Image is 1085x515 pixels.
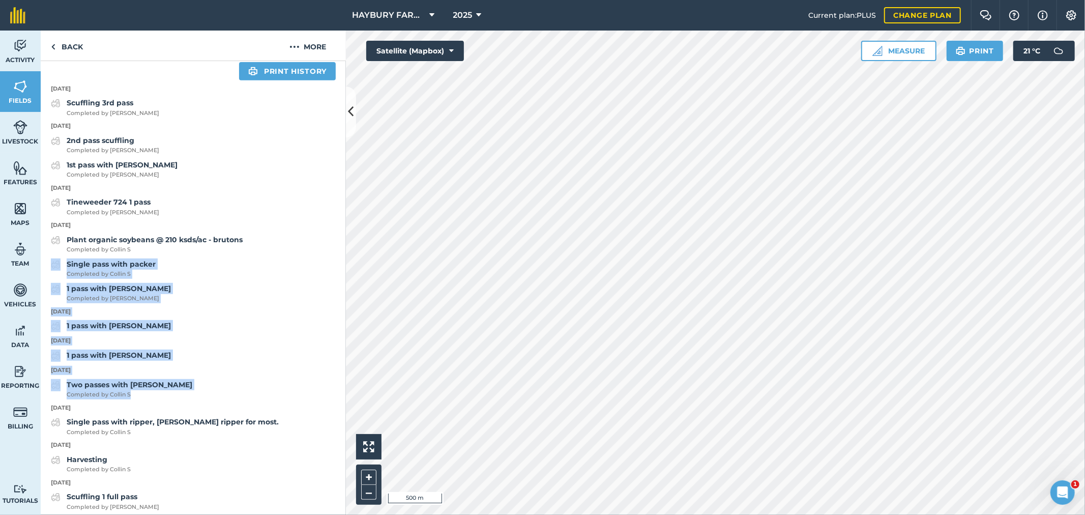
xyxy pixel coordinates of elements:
span: Completed by [PERSON_NAME] [67,503,159,512]
img: svg+xml;base64,PD94bWwgdmVyc2lvbj0iMS4wIiBlbmNvZGluZz0idXRmLTgiPz4KPCEtLSBHZW5lcmF0b3I6IEFkb2JlIE... [1048,41,1069,61]
span: Completed by [PERSON_NAME] [67,146,159,155]
strong: Two passes with [PERSON_NAME] [67,380,192,389]
button: – [361,485,376,500]
img: svg+xml;base64,PHN2ZyB4bWxucz0iaHR0cDovL3d3dy53My5vcmcvMjAwMC9zdmciIHdpZHRoPSIxNyIgaGVpZ2h0PSIxNy... [1038,9,1048,21]
strong: 1 pass with [PERSON_NAME] [67,351,171,360]
img: svg+xml;base64,PHN2ZyB4bWxucz0iaHR0cDovL3d3dy53My5vcmcvMjAwMC9zdmciIHdpZHRoPSI1NiIgaGVpZ2h0PSI2MC... [13,160,27,176]
img: svg+xml;base64,PD94bWwgdmVyc2lvbj0iMS4wIiBlbmNvZGluZz0idXRmLTgiPz4KPCEtLSBHZW5lcmF0b3I6IEFkb2JlIE... [51,283,61,295]
img: svg+xml;base64,PD94bWwgdmVyc2lvbj0iMS4wIiBlbmNvZGluZz0idXRmLTgiPz4KPCEtLSBHZW5lcmF0b3I6IEFkb2JlIE... [51,320,61,332]
img: svg+xml;base64,PD94bWwgdmVyc2lvbj0iMS4wIiBlbmNvZGluZz0idXRmLTgiPz4KPCEtLSBHZW5lcmF0b3I6IEFkb2JlIE... [51,379,61,391]
img: svg+xml;base64,PD94bWwgdmVyc2lvbj0iMS4wIiBlbmNvZGluZz0idXRmLTgiPz4KPCEtLSBHZW5lcmF0b3I6IEFkb2JlIE... [13,38,27,53]
a: Back [41,31,93,61]
img: svg+xml;base64,PD94bWwgdmVyc2lvbj0iMS4wIiBlbmNvZGluZz0idXRmLTgiPz4KPCEtLSBHZW5lcmF0b3I6IEFkb2JlIE... [51,416,61,428]
p: [DATE] [41,184,346,193]
a: 2nd pass scufflingCompleted by [PERSON_NAME] [51,135,159,155]
strong: Plant organic soybeans @ 210 ksds/ac - brutons [67,235,243,244]
p: [DATE] [41,84,346,94]
img: svg+xml;base64,PD94bWwgdmVyc2lvbj0iMS4wIiBlbmNvZGluZz0idXRmLTgiPz4KPCEtLSBHZW5lcmF0b3I6IEFkb2JlIE... [51,97,61,109]
button: + [361,470,376,485]
p: [DATE] [41,307,346,317]
img: svg+xml;base64,PD94bWwgdmVyc2lvbj0iMS4wIiBlbmNvZGluZz0idXRmLTgiPz4KPCEtLSBHZW5lcmF0b3I6IEFkb2JlIE... [13,120,27,135]
span: Completed by Collin S [67,465,131,474]
a: Print history [239,62,336,80]
img: svg+xml;base64,PD94bWwgdmVyc2lvbj0iMS4wIiBlbmNvZGluZz0idXRmLTgiPz4KPCEtLSBHZW5lcmF0b3I6IEFkb2JlIE... [13,405,27,420]
span: Completed by [PERSON_NAME] [67,109,159,118]
span: Current plan : PLUS [808,10,876,21]
p: [DATE] [41,366,346,375]
span: Completed by Collin S [67,390,192,399]
span: 21 ° C [1023,41,1040,61]
img: fieldmargin Logo [10,7,25,23]
img: A cog icon [1065,10,1077,20]
img: svg+xml;base64,PD94bWwgdmVyc2lvbj0iMS4wIiBlbmNvZGluZz0idXRmLTgiPz4KPCEtLSBHZW5lcmF0b3I6IEFkb2JlIE... [13,484,27,494]
strong: Scuffling 3rd pass [67,98,133,107]
img: Four arrows, one pointing top left, one top right, one bottom right and the last bottom left [363,441,374,452]
a: Change plan [884,7,961,23]
a: Scuffling 1 full passCompleted by [PERSON_NAME] [51,491,159,511]
img: svg+xml;base64,PHN2ZyB4bWxucz0iaHR0cDovL3d3dy53My5vcmcvMjAwMC9zdmciIHdpZHRoPSI1NiIgaGVpZ2h0PSI2MC... [13,201,27,216]
button: Measure [861,41,936,61]
p: [DATE] [41,478,346,488]
span: Completed by Collin S [67,270,156,279]
strong: Scuffling 1 full pass [67,492,137,501]
a: 1 pass with [PERSON_NAME] [51,320,171,332]
a: Scuffling 3rd passCompleted by [PERSON_NAME] [51,97,159,118]
img: Two speech bubbles overlapping with the left bubble in the forefront [980,10,992,20]
img: A question mark icon [1008,10,1020,20]
span: Completed by [PERSON_NAME] [67,294,171,303]
img: svg+xml;base64,PHN2ZyB4bWxucz0iaHR0cDovL3d3dy53My5vcmcvMjAwMC9zdmciIHdpZHRoPSIxOSIgaGVpZ2h0PSIyNC... [956,45,965,57]
span: 1 [1071,480,1079,489]
p: [DATE] [41,122,346,131]
span: Completed by Collin S [67,245,243,254]
img: svg+xml;base64,PD94bWwgdmVyc2lvbj0iMS4wIiBlbmNvZGluZz0idXRmLTgiPz4KPCEtLSBHZW5lcmF0b3I6IEFkb2JlIE... [51,135,61,147]
button: Satellite (Mapbox) [366,41,464,61]
a: 1 pass with [PERSON_NAME] [51,350,171,362]
a: Two passes with [PERSON_NAME]Completed by Collin S [51,379,192,399]
img: svg+xml;base64,PD94bWwgdmVyc2lvbj0iMS4wIiBlbmNvZGluZz0idXRmLTgiPz4KPCEtLSBHZW5lcmF0b3I6IEFkb2JlIE... [13,282,27,298]
p: [DATE] [41,336,346,346]
img: svg+xml;base64,PHN2ZyB4bWxucz0iaHR0cDovL3d3dy53My5vcmcvMjAwMC9zdmciIHdpZHRoPSI5IiBoZWlnaHQ9IjI0Ii... [51,41,55,53]
span: 2025 [453,9,473,21]
button: More [270,31,346,61]
img: svg+xml;base64,PD94bWwgdmVyc2lvbj0iMS4wIiBlbmNvZGluZz0idXRmLTgiPz4KPCEtLSBHZW5lcmF0b3I6IEFkb2JlIE... [51,259,61,271]
a: 1st pass with [PERSON_NAME]Completed by [PERSON_NAME] [51,159,178,180]
p: [DATE] [41,404,346,413]
strong: 1 pass with [PERSON_NAME] [67,321,171,330]
img: svg+xml;base64,PD94bWwgdmVyc2lvbj0iMS4wIiBlbmNvZGluZz0idXRmLTgiPz4KPCEtLSBHZW5lcmF0b3I6IEFkb2JlIE... [51,196,61,209]
strong: 1 pass with [PERSON_NAME] [67,284,171,293]
strong: Tineweeder 724 1 pass [67,197,151,207]
p: [DATE] [41,221,346,230]
img: svg+xml;base64,PD94bWwgdmVyc2lvbj0iMS4wIiBlbmNvZGluZz0idXRmLTgiPz4KPCEtLSBHZW5lcmF0b3I6IEFkb2JlIE... [51,454,61,466]
a: Single pass with ripper, [PERSON_NAME] ripper for most.Completed by Collin S [51,416,279,437]
img: svg+xml;base64,PD94bWwgdmVyc2lvbj0iMS4wIiBlbmNvZGluZz0idXRmLTgiPz4KPCEtLSBHZW5lcmF0b3I6IEFkb2JlIE... [51,350,61,362]
img: svg+xml;base64,PHN2ZyB4bWxucz0iaHR0cDovL3d3dy53My5vcmcvMjAwMC9zdmciIHdpZHRoPSIxOSIgaGVpZ2h0PSIyNC... [248,65,258,77]
strong: Single pass with ripper, [PERSON_NAME] ripper for most. [67,417,279,426]
strong: 1st pass with [PERSON_NAME] [67,160,178,169]
span: Completed by [PERSON_NAME] [67,208,159,217]
a: Tineweeder 724 1 passCompleted by [PERSON_NAME] [51,196,159,217]
a: Single pass with packerCompleted by Collin S [51,259,156,279]
button: Print [947,41,1004,61]
img: svg+xml;base64,PD94bWwgdmVyc2lvbj0iMS4wIiBlbmNvZGluZz0idXRmLTgiPz4KPCEtLSBHZW5lcmF0b3I6IEFkb2JlIE... [13,364,27,379]
img: svg+xml;base64,PD94bWwgdmVyc2lvbj0iMS4wIiBlbmNvZGluZz0idXRmLTgiPz4KPCEtLSBHZW5lcmF0b3I6IEFkb2JlIE... [51,234,61,246]
img: svg+xml;base64,PD94bWwgdmVyc2lvbj0iMS4wIiBlbmNvZGluZz0idXRmLTgiPz4KPCEtLSBHZW5lcmF0b3I6IEFkb2JlIE... [13,323,27,338]
span: Completed by [PERSON_NAME] [67,170,178,180]
strong: Single pass with packer [67,260,156,269]
img: svg+xml;base64,PHN2ZyB4bWxucz0iaHR0cDovL3d3dy53My5vcmcvMjAwMC9zdmciIHdpZHRoPSI1NiIgaGVpZ2h0PSI2MC... [13,79,27,94]
a: HarvestingCompleted by Collin S [51,454,131,474]
strong: 2nd pass scuffling [67,136,134,145]
span: HAYBURY FARMS INC [353,9,426,21]
p: [DATE] [41,441,346,450]
button: 21 °C [1013,41,1075,61]
img: svg+xml;base64,PD94bWwgdmVyc2lvbj0iMS4wIiBlbmNvZGluZz0idXRmLTgiPz4KPCEtLSBHZW5lcmF0b3I6IEFkb2JlIE... [13,242,27,257]
img: svg+xml;base64,PD94bWwgdmVyc2lvbj0iMS4wIiBlbmNvZGluZz0idXRmLTgiPz4KPCEtLSBHZW5lcmF0b3I6IEFkb2JlIE... [51,491,61,503]
img: svg+xml;base64,PHN2ZyB4bWxucz0iaHR0cDovL3d3dy53My5vcmcvMjAwMC9zdmciIHdpZHRoPSIyMCIgaGVpZ2h0PSIyNC... [289,41,300,53]
strong: Harvesting [67,455,107,464]
img: Ruler icon [872,46,883,56]
img: svg+xml;base64,PD94bWwgdmVyc2lvbj0iMS4wIiBlbmNvZGluZz0idXRmLTgiPz4KPCEtLSBHZW5lcmF0b3I6IEFkb2JlIE... [51,159,61,171]
a: Plant organic soybeans @ 210 ksds/ac - brutonsCompleted by Collin S [51,234,243,254]
span: Completed by Collin S [67,428,279,437]
iframe: Intercom live chat [1050,480,1075,505]
a: 1 pass with [PERSON_NAME]Completed by [PERSON_NAME] [51,283,171,303]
